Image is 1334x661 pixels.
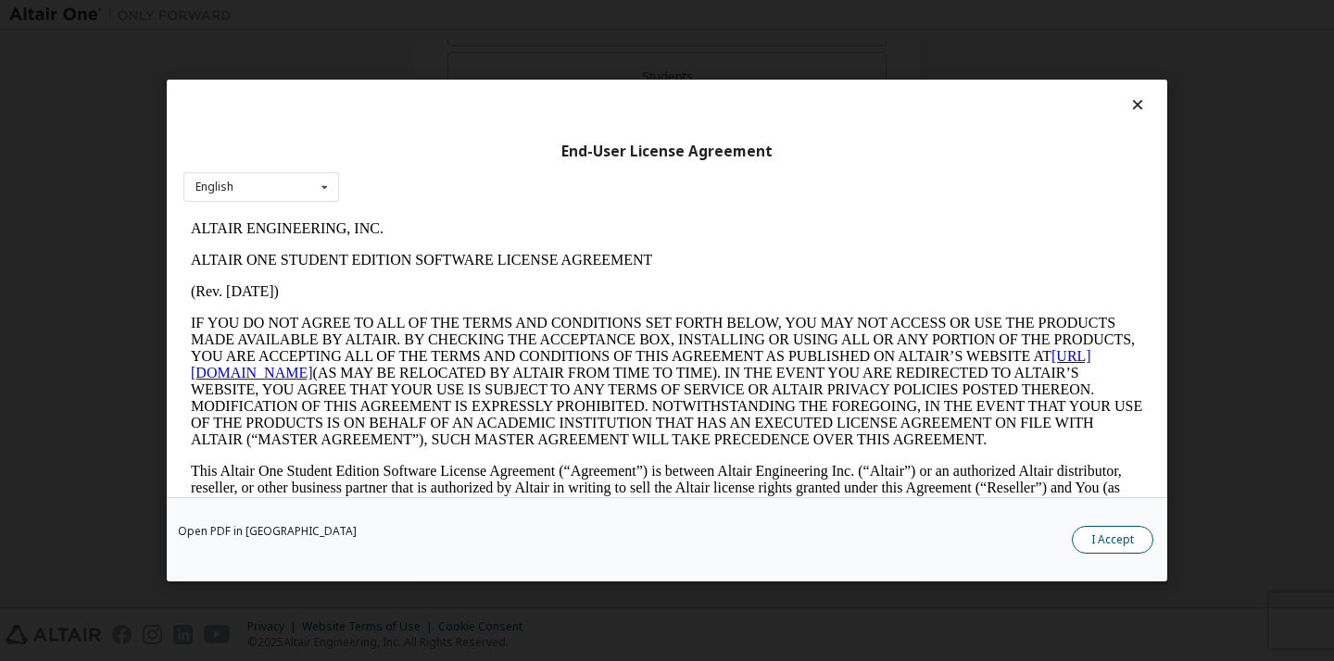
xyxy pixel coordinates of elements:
p: (Rev. [DATE]) [7,70,960,87]
a: Open PDF in [GEOGRAPHIC_DATA] [178,526,357,537]
div: End-User License Agreement [183,143,1151,161]
p: ALTAIR ENGINEERING, INC. [7,7,960,24]
a: [URL][DOMAIN_NAME] [7,135,908,168]
button: I Accept [1072,526,1153,554]
p: This Altair One Student Edition Software License Agreement (“Agreement”) is between Altair Engine... [7,250,960,317]
p: IF YOU DO NOT AGREE TO ALL OF THE TERMS AND CONDITIONS SET FORTH BELOW, YOU MAY NOT ACCESS OR USE... [7,102,960,235]
div: English [195,181,233,193]
p: ALTAIR ONE STUDENT EDITION SOFTWARE LICENSE AGREEMENT [7,39,960,56]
